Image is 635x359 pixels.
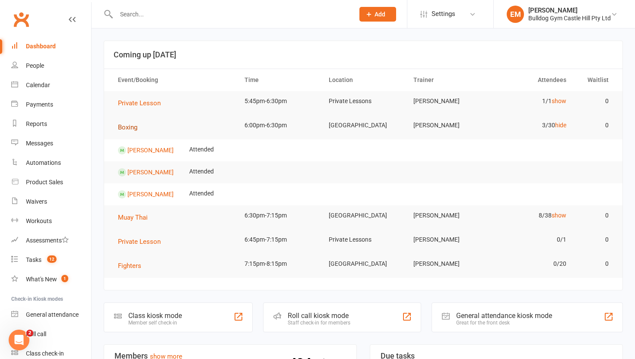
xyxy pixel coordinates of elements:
[11,231,91,250] a: Assessments
[490,69,574,91] th: Attendees
[321,69,405,91] th: Location
[406,205,490,226] td: [PERSON_NAME]
[490,115,574,135] td: 3/30
[26,82,50,88] div: Calendar
[375,11,385,18] span: Add
[321,91,405,111] td: Private Lessons
[406,254,490,274] td: [PERSON_NAME]
[10,9,32,30] a: Clubworx
[118,122,143,132] button: Boxing
[406,115,490,135] td: [PERSON_NAME]
[321,205,405,226] td: [GEOGRAPHIC_DATA]
[237,205,321,226] td: 6:30pm-7:15pm
[11,270,91,289] a: What's New1
[118,262,141,270] span: Fighters
[118,99,161,107] span: Private Lesson
[11,211,91,231] a: Workouts
[456,320,552,326] div: Great for the front desk
[26,159,61,166] div: Automations
[288,312,350,320] div: Roll call kiosk mode
[26,140,53,147] div: Messages
[118,236,167,247] button: Private Lesson
[406,230,490,250] td: [PERSON_NAME]
[26,43,56,50] div: Dashboard
[288,320,350,326] div: Staff check-in for members
[321,254,405,274] td: [GEOGRAPHIC_DATA]
[26,331,46,337] div: Roll call
[181,139,222,160] td: Attended
[321,115,405,135] td: [GEOGRAPHIC_DATA]
[26,330,33,337] span: 2
[61,275,68,282] span: 1
[47,255,57,263] span: 12
[11,305,91,324] a: General attendance kiosk mode
[237,254,321,274] td: 7:15pm-8:15pm
[26,101,53,108] div: Payments
[114,8,348,20] input: Search...
[110,69,237,91] th: Event/Booking
[9,330,29,350] iframe: Intercom live chat
[237,115,321,135] td: 6:00pm-6:30pm
[26,217,52,224] div: Workouts
[528,6,611,14] div: [PERSON_NAME]
[11,324,91,344] a: Roll call
[11,37,91,56] a: Dashboard
[528,14,611,22] div: Bulldog Gym Castle Hill Pty Ltd
[26,276,57,283] div: What's New
[456,312,552,320] div: General attendance kiosk mode
[237,91,321,111] td: 5:45pm-6:30pm
[26,237,69,244] div: Assessments
[26,120,47,127] div: Reports
[26,198,47,205] div: Waivers
[237,230,321,250] td: 6:45pm-7:15pm
[321,230,405,250] td: Private Lessons
[128,320,182,326] div: Member self check-in
[237,69,321,91] th: Time
[11,134,91,153] a: Messages
[552,212,566,219] a: show
[406,91,490,111] td: [PERSON_NAME]
[555,122,566,129] a: hide
[11,56,91,76] a: People
[490,205,574,226] td: 8/38
[11,192,91,211] a: Waivers
[359,7,396,22] button: Add
[26,62,44,69] div: People
[127,147,174,154] a: [PERSON_NAME]
[11,173,91,192] a: Product Sales
[507,6,524,23] div: EM
[574,254,616,274] td: 0
[118,212,154,223] button: Muay Thai
[118,98,167,108] button: Private Lesson
[26,350,64,357] div: Class check-in
[127,191,174,198] a: [PERSON_NAME]
[490,230,574,250] td: 0/1
[11,153,91,173] a: Automations
[11,76,91,95] a: Calendar
[574,115,616,135] td: 0
[181,161,222,182] td: Attended
[490,254,574,274] td: 0/20
[574,205,616,226] td: 0
[127,169,174,176] a: [PERSON_NAME]
[574,230,616,250] td: 0
[26,311,79,318] div: General attendance
[11,95,91,114] a: Payments
[26,179,63,186] div: Product Sales
[11,114,91,134] a: Reports
[574,69,616,91] th: Waitlist
[26,256,41,263] div: Tasks
[490,91,574,111] td: 1/1
[118,261,147,271] button: Fighters
[118,238,161,246] span: Private Lesson
[118,123,137,131] span: Boxing
[128,312,182,320] div: Class kiosk mode
[432,4,455,24] span: Settings
[114,50,613,59] h3: Coming up [DATE]
[552,98,566,104] a: show
[406,69,490,91] th: Trainer
[181,183,222,204] td: Attended
[11,250,91,270] a: Tasks 12
[118,214,148,221] span: Muay Thai
[574,91,616,111] td: 0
